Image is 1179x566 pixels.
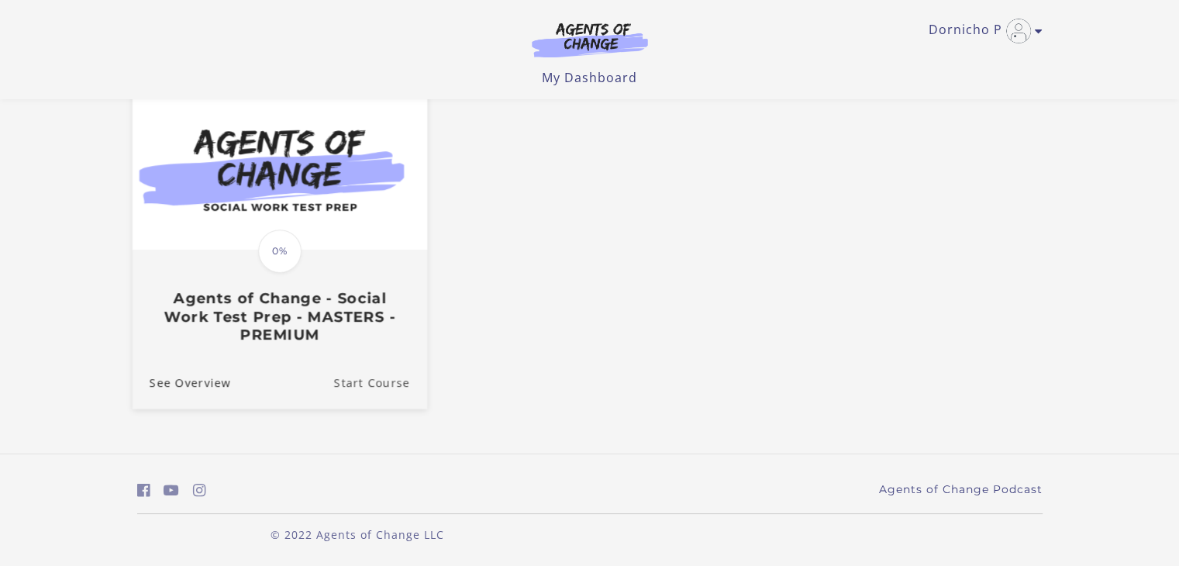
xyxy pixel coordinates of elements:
[542,69,637,86] a: My Dashboard
[149,290,409,344] h3: Agents of Change - Social Work Test Prep - MASTERS - PREMIUM
[164,483,179,498] i: https://www.youtube.com/c/AgentsofChangeTestPrepbyMeaganMitchell (Open in a new window)
[515,22,664,57] img: Agents of Change Logo
[137,483,150,498] i: https://www.facebook.com/groups/aswbtestprep (Open in a new window)
[929,19,1035,43] a: Toggle menu
[132,357,230,409] a: Agents of Change - Social Work Test Prep - MASTERS - PREMIUM: See Overview
[137,526,577,543] p: © 2022 Agents of Change LLC
[879,481,1043,498] a: Agents of Change Podcast
[193,483,206,498] i: https://www.instagram.com/agentsofchangeprep/ (Open in a new window)
[137,479,150,502] a: https://www.facebook.com/groups/aswbtestprep (Open in a new window)
[193,479,206,502] a: https://www.instagram.com/agentsofchangeprep/ (Open in a new window)
[164,479,179,502] a: https://www.youtube.com/c/AgentsofChangeTestPrepbyMeaganMitchell (Open in a new window)
[333,357,426,409] a: Agents of Change - Social Work Test Prep - MASTERS - PREMIUM: Resume Course
[258,230,302,273] span: 0%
